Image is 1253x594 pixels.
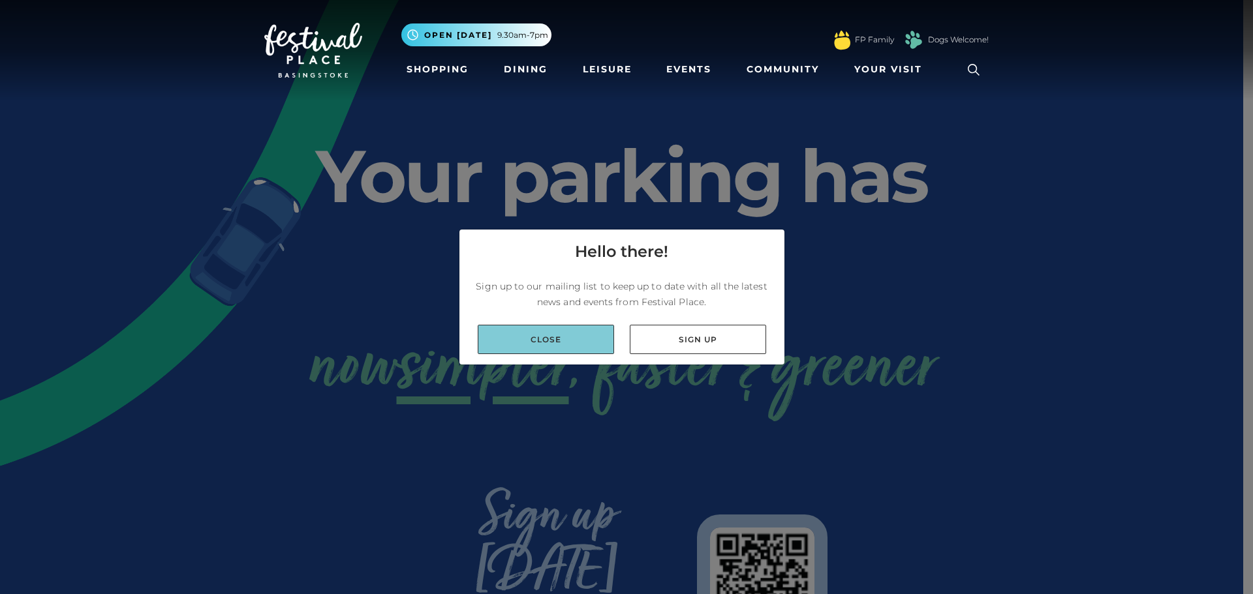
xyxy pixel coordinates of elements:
[497,29,548,41] span: 9.30am-7pm
[575,240,668,263] h4: Hello there!
[264,23,362,78] img: Festival Place Logo
[478,325,614,354] a: Close
[470,278,774,310] p: Sign up to our mailing list to keep up to date with all the latest news and events from Festival ...
[854,63,922,76] span: Your Visit
[849,57,934,82] a: Your Visit
[741,57,824,82] a: Community
[424,29,492,41] span: Open [DATE]
[578,57,637,82] a: Leisure
[499,57,553,82] a: Dining
[630,325,766,354] a: Sign up
[855,34,894,46] a: FP Family
[401,57,474,82] a: Shopping
[928,34,989,46] a: Dogs Welcome!
[661,57,717,82] a: Events
[401,23,551,46] button: Open [DATE] 9.30am-7pm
